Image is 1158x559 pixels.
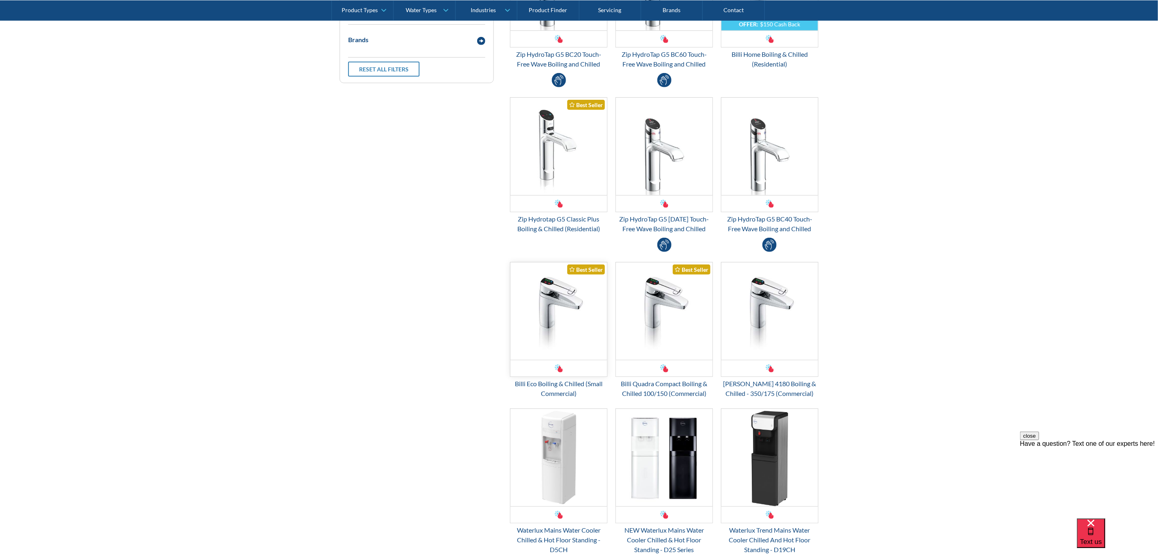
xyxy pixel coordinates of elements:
img: Billi Quadra 4180 Boiling & Chilled - 350/175 (Commercial) [721,262,818,360]
img: Billi Eco Boiling & Chilled (Small Commercial) [510,262,607,360]
img: NEW Waterlux Mains Water Cooler Chilled & Hot Floor Standing - D25 Series [616,409,712,506]
div: Billi Quadra Compact Boiling & Chilled 100/150 (Commercial) [616,379,713,398]
div: Best Seller [567,100,605,110]
a: Reset all filters [348,62,420,77]
img: Zip HydroTap G5 BC40 Touch-Free Wave Boiling and Chilled [721,98,818,195]
a: Waterlux Trend Mains Water Cooler Chilled And Hot Floor Standing - D19CHWaterlux Trend Mains Wate... [721,408,818,555]
div: OFFER: [739,21,758,28]
img: Waterlux Mains Water Cooler Chilled & Hot Floor Standing - D5CH [510,409,607,506]
div: Zip Hydrotap G5 Classic Plus Boiling & Chilled (Residential) [510,214,607,234]
div: [PERSON_NAME] 4180 Boiling & Chilled - 350/175 (Commercial) [721,379,818,398]
div: Industries [471,6,496,13]
a: Zip HydroTap G5 BC100 Touch-Free Wave Boiling and ChilledZip HydroTap G5 [DATE] Touch-Free Wave B... [616,97,713,234]
iframe: podium webchat widget bubble [1077,518,1158,559]
div: Zip HydroTap G5 [DATE] Touch-Free Wave Boiling and Chilled [616,214,713,234]
div: Zip HydroTap G5 BC40 Touch-Free Wave Boiling and Chilled [721,214,818,234]
div: NEW Waterlux Mains Water Cooler Chilled & Hot Floor Standing - D25 Series [616,525,713,555]
a: Billi Eco Boiling & Chilled (Small Commercial)Best SellerBilli Eco Boiling & Chilled (Small Comme... [510,262,607,398]
div: Product Types [342,6,378,13]
img: Waterlux Trend Mains Water Cooler Chilled And Hot Floor Standing - D19CH [721,409,818,506]
a: Zip Hydrotap G5 Classic Plus Boiling & Chilled (Residential)Best SellerZip Hydrotap G5 Classic Pl... [510,97,607,234]
a: Zip HydroTap G5 BC40 Touch-Free Wave Boiling and ChilledZip HydroTap G5 BC40 Touch-Free Wave Boil... [721,97,818,234]
a: Billi Quadra Compact Boiling & Chilled 100/150 (Commercial)Best SellerBilli Quadra Compact Boilin... [616,262,713,398]
img: Zip HydroTap G5 BC100 Touch-Free Wave Boiling and Chilled [616,98,712,195]
div: Brands [348,35,368,45]
img: Billi Quadra Compact Boiling & Chilled 100/150 (Commercial) [616,262,712,360]
a: Waterlux Mains Water Cooler Chilled & Hot Floor Standing - D5CHWaterlux Mains Water Cooler Chille... [510,408,607,555]
div: Best Seller [567,264,605,275]
img: Zip Hydrotap G5 Classic Plus Boiling & Chilled (Residential) [510,98,607,195]
div: Zip HydroTap G5 BC20 Touch-Free Wave Boiling and Chilled [510,49,607,69]
div: Billi Eco Boiling & Chilled (Small Commercial) [510,379,607,398]
div: Zip HydroTap G5 BC60 Touch-Free Wave Boiling and Chilled [616,49,713,69]
div: Waterlux Mains Water Cooler Chilled & Hot Floor Standing - D5CH [510,525,607,555]
div: Billi Home Boiling & Chilled (Residential) [721,49,818,69]
div: Waterlux Trend Mains Water Cooler Chilled And Hot Floor Standing - D19CH [721,525,818,555]
div: Water Types [406,6,437,13]
div: Best Seller [673,264,710,275]
iframe: podium webchat widget prompt [1020,432,1158,529]
a: Billi Quadra 4180 Boiling & Chilled - 350/175 (Commercial)[PERSON_NAME] 4180 Boiling & Chilled - ... [721,262,818,398]
a: NEW Waterlux Mains Water Cooler Chilled & Hot Floor Standing - D25 Series NEW Waterlux Mains Wate... [616,408,713,555]
div: $150 Cash Back [760,21,800,28]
